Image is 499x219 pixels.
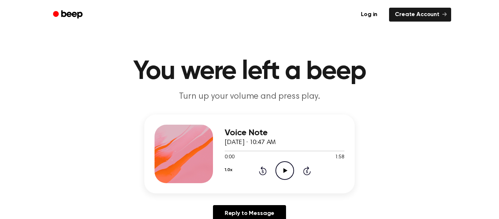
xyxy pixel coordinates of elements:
span: 0:00 [225,154,234,161]
h3: Voice Note [225,128,344,138]
a: Log in [354,6,385,23]
span: [DATE] · 10:47 AM [225,139,276,146]
span: 1:58 [335,154,344,161]
a: Beep [48,8,89,22]
button: 1.0x [225,164,232,176]
h1: You were left a beep [62,58,437,85]
p: Turn up your volume and press play. [109,91,390,103]
a: Create Account [389,8,451,22]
